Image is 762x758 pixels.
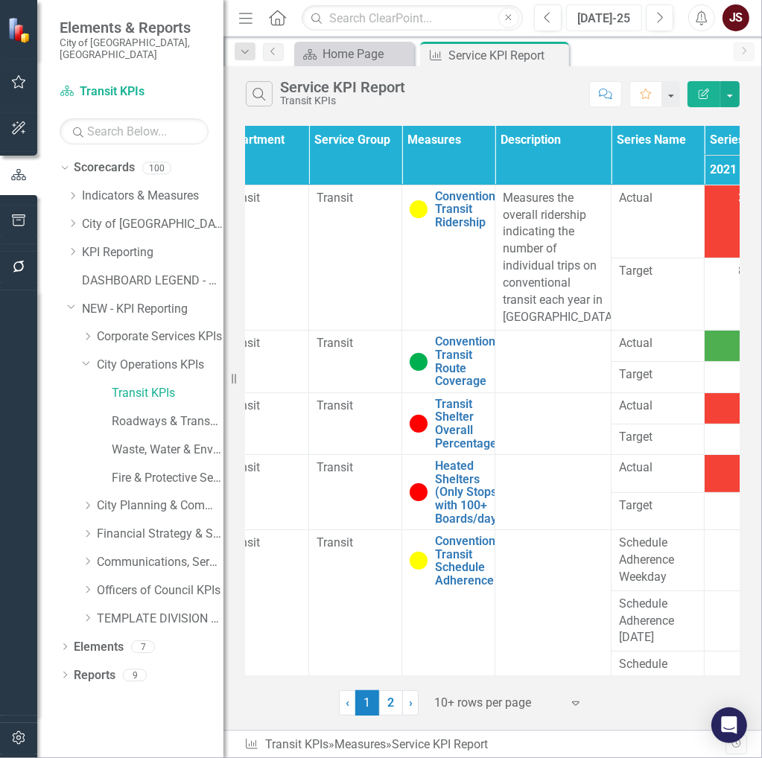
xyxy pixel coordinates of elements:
[619,535,696,586] span: Schedule Adherence Weekday
[309,455,402,530] td: Double-Click to Edit
[612,530,705,591] td: Double-Click to Edit
[612,331,705,362] td: Double-Click to Edit
[612,392,705,424] td: Double-Click to Edit
[410,483,428,501] img: In Jeopardy
[82,244,223,261] a: KPI Reporting
[60,118,209,144] input: Search Below...
[323,45,410,63] div: Home Page
[495,392,612,454] td: Double-Click to Edit
[566,4,642,31] button: [DATE]-25
[265,737,328,751] a: Transit KPIs
[435,190,505,229] a: Conventional Transit Ridership
[402,185,495,331] td: Double-Click to Edit Right Click for Context Menu
[309,185,402,331] td: Double-Click to Edit
[619,656,696,707] span: Schedule Adherence [DATE]/Holiday
[435,398,497,450] a: Transit Shelter Overall Percentage
[112,385,223,402] a: Transit KPIs
[97,554,223,571] a: Communications, Service [PERSON_NAME] & Tourism KPIs
[97,526,223,543] a: Financial Strategy & Sustainability KPIs
[112,470,223,487] a: Fire & Protective Services KPIs
[448,46,565,65] div: Service KPI Report
[82,188,223,205] a: Indicators & Measures
[7,17,34,43] img: ClearPoint Strategy
[97,357,223,374] a: City Operations KPIs
[317,460,353,474] span: Transit
[612,424,705,455] td: Double-Click to Edit
[334,737,386,751] a: Measures
[503,190,603,326] p: Measures the overall ridership indicating the number of individual trips on conventional transit ...
[309,331,402,392] td: Double-Click to Edit
[612,258,705,331] td: Double-Click to Edit
[82,273,223,290] a: DASHBOARD LEGEND - DO NOT DELETE
[619,335,696,352] span: Actual
[131,640,155,653] div: 7
[298,45,410,63] a: Home Page
[317,535,353,550] span: Transit
[612,652,705,713] td: Double-Click to Edit
[495,331,612,392] td: Double-Click to Edit
[495,185,612,331] td: Double-Click to Edit
[97,497,223,515] a: City Planning & Community Services KPIs
[74,639,124,656] a: Elements
[97,611,223,628] a: TEMPLATE DIVISION KPIs
[244,736,726,754] div: » »
[112,413,223,430] a: Roadways & Transportation KPIs
[402,331,495,392] td: Double-Click to Edit Right Click for Context Menu
[74,159,135,176] a: Scorecards
[619,429,696,446] span: Target
[302,5,523,31] input: Search ClearPoint...
[142,162,171,174] div: 100
[619,190,696,207] span: Actual
[410,552,428,570] img: Vulnerable
[619,398,696,415] span: Actual
[435,459,501,525] a: Heated Shelters (Only Stops with 100+ Boards/day)
[112,442,223,459] a: Waste, Water & Environment KPIs
[60,83,209,101] a: Transit KPIs
[612,362,705,393] td: Double-Click to Edit
[571,10,637,28] div: [DATE]-25
[317,336,353,350] span: Transit
[619,497,696,515] span: Target
[392,737,488,751] div: Service KPI Report
[216,392,309,454] td: Double-Click to Edit
[402,392,495,454] td: Double-Click to Edit Right Click for Context Menu
[309,392,402,454] td: Double-Click to Edit
[74,667,115,684] a: Reports
[435,335,505,387] a: Conventional Transit Route Coverage
[619,263,696,280] span: Target
[280,95,405,106] div: Transit KPIs
[379,690,403,716] a: 2
[612,590,705,652] td: Double-Click to Edit
[97,582,223,599] a: Officers of Council KPIs
[97,328,223,345] a: Corporate Services KPIs
[82,216,223,233] a: City of [GEOGRAPHIC_DATA]
[410,353,428,371] img: On Target
[402,455,495,530] td: Double-Click to Edit Right Click for Context Menu
[612,492,705,529] td: Double-Click to Edit
[317,191,353,205] span: Transit
[216,331,309,392] td: Double-Click to Edit
[612,185,705,258] td: Double-Click to Edit
[711,707,747,743] div: Open Intercom Messenger
[619,366,696,383] span: Target
[612,455,705,492] td: Double-Click to Edit
[123,669,147,681] div: 9
[60,19,209,36] span: Elements & Reports
[317,398,353,413] span: Transit
[60,36,209,61] small: City of [GEOGRAPHIC_DATA], [GEOGRAPHIC_DATA]
[410,415,428,433] img: In Jeopardy
[435,535,505,587] a: Conventional Transit Schedule Adherence
[216,185,309,331] td: Double-Click to Edit
[495,455,612,530] td: Double-Click to Edit
[82,301,223,318] a: NEW - KPI Reporting
[619,459,696,477] span: Actual
[346,695,349,710] span: ‹
[355,690,379,716] span: 1
[619,596,696,647] span: Schedule Adherence [DATE]
[410,200,428,218] img: Vulnerable
[723,4,749,31] button: JS
[280,79,405,95] div: Service KPI Report
[409,695,413,710] span: ›
[216,455,309,530] td: Double-Click to Edit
